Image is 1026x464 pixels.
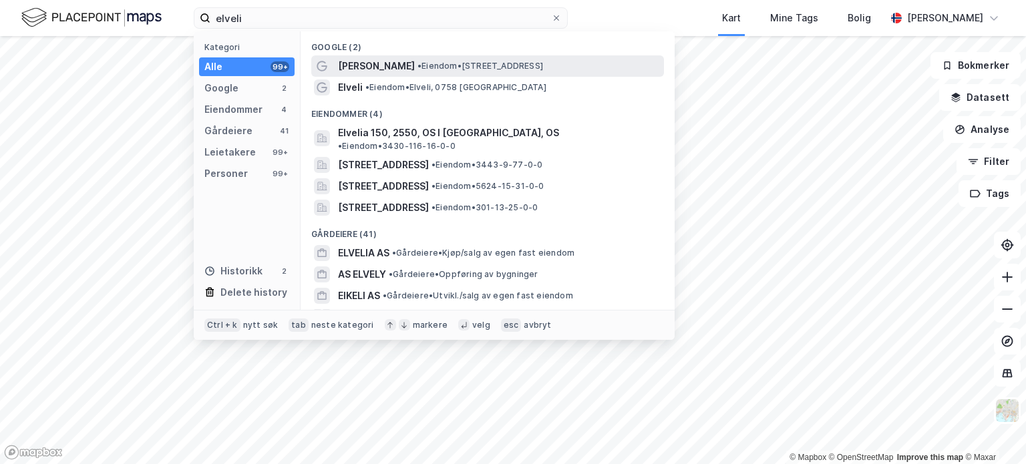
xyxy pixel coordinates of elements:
div: Personer [204,166,248,182]
span: [PERSON_NAME] [338,58,415,74]
span: • [392,248,396,258]
div: 99+ [271,147,289,158]
span: Gårdeiere • Oppføring av bygninger [389,269,538,280]
span: Eiendom • [STREET_ADDRESS] [417,61,543,71]
div: tab [289,318,309,332]
span: [STREET_ADDRESS] [338,157,429,173]
div: 4 [279,104,289,115]
div: Google (2) [301,31,675,55]
img: Z [995,398,1020,423]
div: nytt søk [243,320,279,330]
div: 99+ [271,168,289,179]
a: Mapbox homepage [4,445,63,460]
div: Gårdeiere [204,123,252,139]
img: logo.f888ab2527a4732fd821a326f86c7f29.svg [21,6,162,29]
span: Eiendom • 5624-15-31-0-0 [432,181,544,192]
div: Kategori [204,42,295,52]
iframe: Chat Widget [959,400,1026,464]
span: Eiendom • 3430-116-16-0-0 [338,141,456,152]
div: Eiendommer (4) [301,98,675,122]
span: • [383,290,387,300]
span: • [432,160,436,170]
div: Kontrollprogram for chat [959,400,1026,464]
div: Gårdeiere (41) [301,218,675,242]
div: Kart [722,10,741,26]
div: Ctrl + k [204,318,240,332]
span: AS ELVELY [338,266,386,282]
div: velg [472,320,490,330]
span: [STREET_ADDRESS] [338,178,429,194]
div: 99+ [271,61,289,72]
span: Elvelia 150, 2550, OS I [GEOGRAPHIC_DATA], OS [338,125,559,141]
div: [PERSON_NAME] [907,10,983,26]
span: • [338,141,342,151]
span: Eiendom • Elveli, 0758 [GEOGRAPHIC_DATA] [365,82,546,93]
div: Historikk [204,263,263,279]
button: Filter [957,148,1021,175]
div: Mine Tags [770,10,818,26]
div: esc [501,318,522,332]
button: og 38 til [338,309,377,325]
div: Eiendommer [204,101,263,118]
span: • [365,82,369,92]
button: Datasett [939,84,1021,111]
div: neste kategori [311,320,374,330]
span: Eiendom • 3443-9-77-0-0 [432,160,542,170]
button: Tags [959,180,1021,207]
span: Gårdeiere • Kjøp/salg av egen fast eiendom [392,248,574,258]
a: OpenStreetMap [829,453,894,462]
span: ELVELIA AS [338,245,389,261]
div: Alle [204,59,222,75]
a: Improve this map [897,453,963,462]
div: markere [413,320,448,330]
span: [STREET_ADDRESS] [338,200,429,216]
a: Mapbox [790,453,826,462]
span: • [432,181,436,191]
span: Eiendom • 301-13-25-0-0 [432,202,538,213]
div: 2 [279,266,289,276]
div: 41 [279,126,289,136]
div: Bolig [848,10,871,26]
span: EIKELI AS [338,288,380,304]
button: Bokmerker [930,52,1021,79]
input: Søk på adresse, matrikkel, gårdeiere, leietakere eller personer [210,8,551,28]
div: Leietakere [204,144,256,160]
span: Elveli [338,79,363,95]
span: • [389,269,393,279]
span: • [417,61,421,71]
div: 2 [279,83,289,93]
div: avbryt [524,320,551,330]
button: Analyse [943,116,1021,143]
div: Delete history [220,284,287,300]
span: Gårdeiere • Utvikl./salg av egen fast eiendom [383,290,573,301]
span: • [432,202,436,212]
div: Google [204,80,238,96]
